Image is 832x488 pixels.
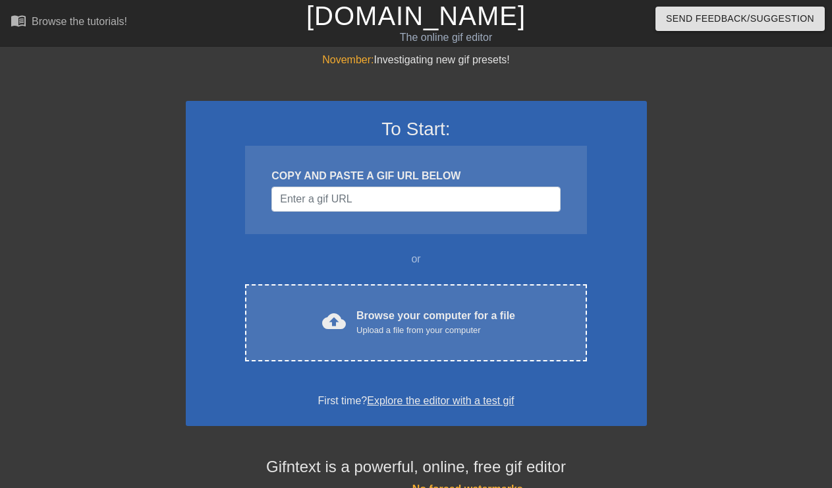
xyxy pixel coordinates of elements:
span: cloud_upload [322,309,346,333]
div: COPY AND PASTE A GIF URL BELOW [271,168,560,184]
h3: To Start: [203,118,630,140]
div: Browse the tutorials! [32,16,127,27]
span: Send Feedback/Suggestion [666,11,814,27]
a: Browse the tutorials! [11,13,127,33]
div: Browse your computer for a file [356,308,515,337]
div: Investigating new gif presets! [186,52,647,68]
a: [DOMAIN_NAME] [306,1,526,30]
span: November: [322,54,374,65]
button: Send Feedback/Suggestion [655,7,825,31]
span: menu_book [11,13,26,28]
div: The online gif editor [284,30,608,46]
div: Upload a file from your computer [356,324,515,337]
div: First time? [203,393,630,409]
div: or [220,251,613,267]
h4: Gifntext is a powerful, online, free gif editor [186,458,647,477]
input: Username [271,187,560,212]
a: Explore the editor with a test gif [367,395,514,406]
